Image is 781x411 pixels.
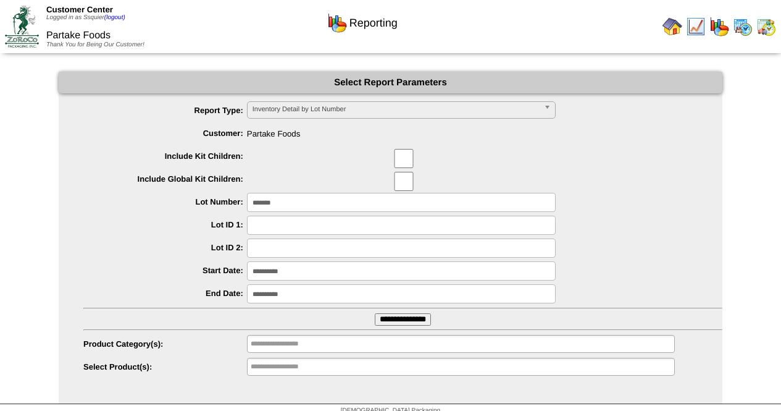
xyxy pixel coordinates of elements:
a: (logout) [104,14,125,21]
label: Customer: [83,129,247,138]
label: Include Kit Children: [83,151,247,161]
img: graph.gif [327,13,347,33]
div: Select Report Parameters [59,72,722,93]
span: Partake Foods [46,30,111,41]
img: line_graph.gif [686,17,706,36]
label: Report Type: [83,106,247,115]
img: home.gif [662,17,682,36]
img: graph.gif [709,17,729,36]
span: Reporting [349,17,398,30]
label: Lot Number: [83,197,247,206]
span: Thank You for Being Our Customer! [46,41,144,48]
span: Customer Center [46,5,113,14]
img: ZoRoCo_Logo(Green%26Foil)%20jpg.webp [5,6,39,47]
span: Inventory Detail by Lot Number [253,102,539,117]
label: Lot ID 1: [83,220,247,229]
label: Lot ID 2: [83,243,247,252]
span: Partake Foods [83,124,722,138]
label: Select Product(s): [83,362,247,371]
label: End Date: [83,289,247,298]
label: Start Date: [83,266,247,275]
img: calendarprod.gif [733,17,753,36]
label: Product Category(s): [83,339,247,349]
span: Logged in as Ssquier [46,14,125,21]
label: Include Global Kit Children: [83,174,247,184]
img: calendarinout.gif [756,17,776,36]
